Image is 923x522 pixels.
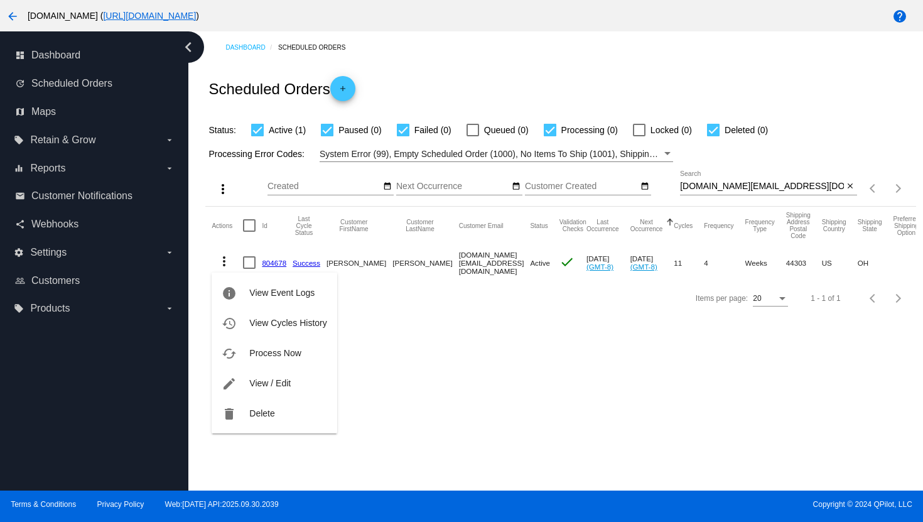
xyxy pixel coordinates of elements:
[222,286,237,301] mat-icon: info
[222,376,237,391] mat-icon: edit
[249,348,301,358] span: Process Now
[249,318,327,328] span: View Cycles History
[222,316,237,331] mat-icon: history
[222,346,237,361] mat-icon: cached
[249,288,315,298] span: View Event Logs
[222,406,237,421] mat-icon: delete
[249,408,274,418] span: Delete
[249,378,291,388] span: View / Edit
